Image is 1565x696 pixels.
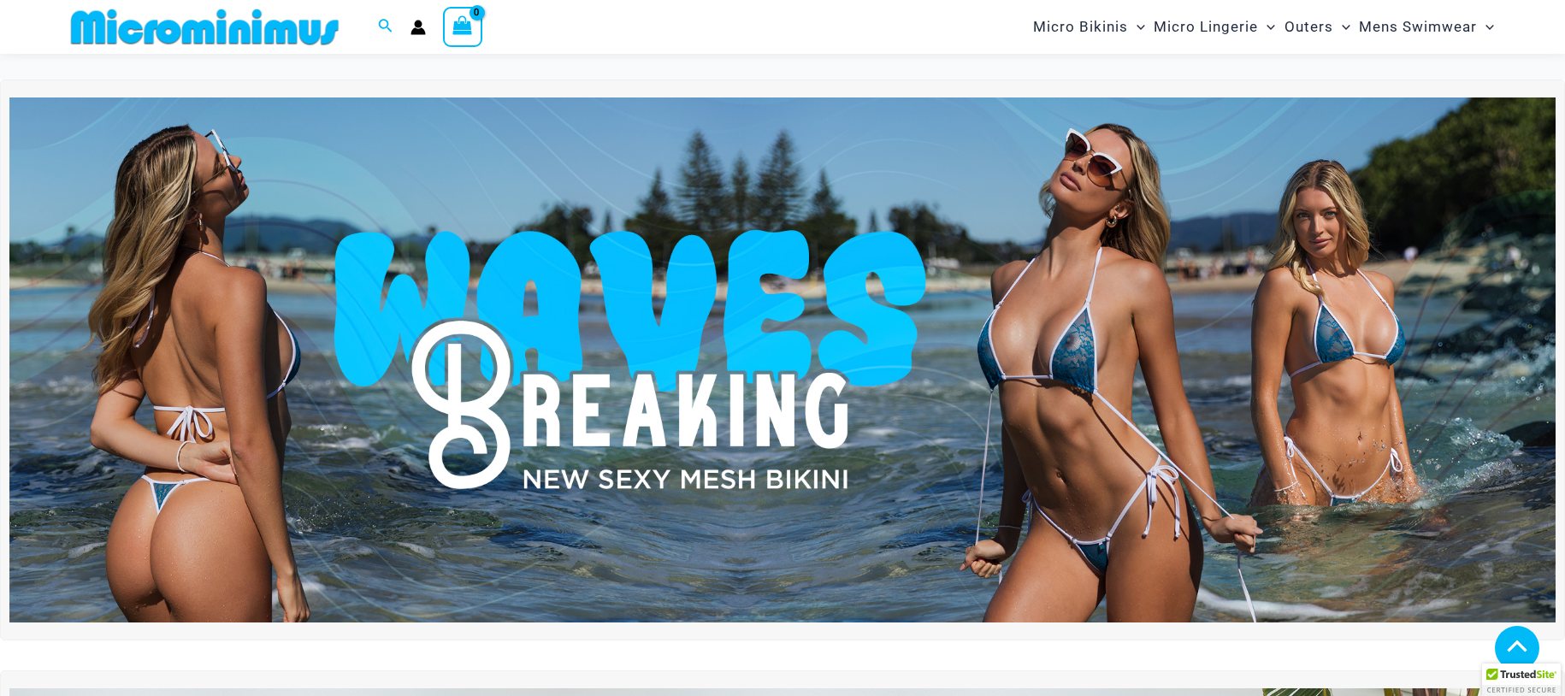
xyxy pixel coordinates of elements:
[1333,5,1350,49] span: Menu Toggle
[1026,3,1501,51] nav: Site Navigation
[1258,5,1275,49] span: Menu Toggle
[64,8,345,46] img: MM SHOP LOGO FLAT
[1482,664,1561,696] div: TrustedSite Certified
[410,20,426,35] a: Account icon link
[378,16,393,38] a: Search icon link
[9,97,1556,622] img: Waves Breaking Ocean Bikini Pack
[1355,5,1498,49] a: Mens SwimwearMenu ToggleMenu Toggle
[1033,5,1128,49] span: Micro Bikinis
[1154,5,1258,49] span: Micro Lingerie
[1359,5,1477,49] span: Mens Swimwear
[443,7,482,46] a: View Shopping Cart, empty
[1128,5,1145,49] span: Menu Toggle
[1477,5,1494,49] span: Menu Toggle
[1280,5,1355,49] a: OutersMenu ToggleMenu Toggle
[1149,5,1279,49] a: Micro LingerieMenu ToggleMenu Toggle
[1029,5,1149,49] a: Micro BikinisMenu ToggleMenu Toggle
[1284,5,1333,49] span: Outers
